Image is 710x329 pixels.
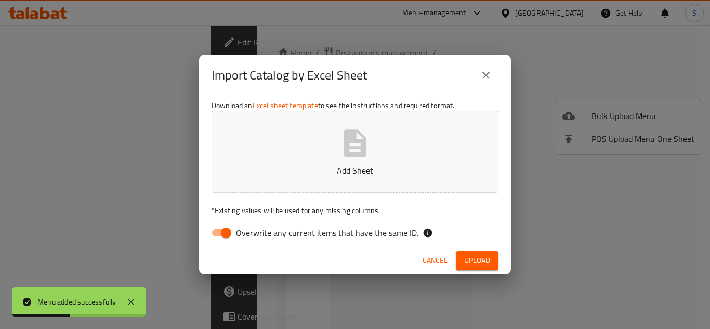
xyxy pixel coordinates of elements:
[456,251,498,270] button: Upload
[236,227,418,239] span: Overwrite any current items that have the same ID.
[212,111,498,193] button: Add Sheet
[464,254,490,267] span: Upload
[418,251,452,270] button: Cancel
[37,296,116,308] div: Menu added successfully
[474,63,498,88] button: close
[423,228,433,238] svg: If the overwrite option isn't selected, then the items that match an existing ID will be ignored ...
[212,67,367,84] h2: Import Catalog by Excel Sheet
[212,205,498,216] p: Existing values will be used for any missing columns.
[199,96,511,247] div: Download an to see the instructions and required format.
[228,164,482,177] p: Add Sheet
[253,99,318,112] a: Excel sheet template
[423,254,448,267] span: Cancel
